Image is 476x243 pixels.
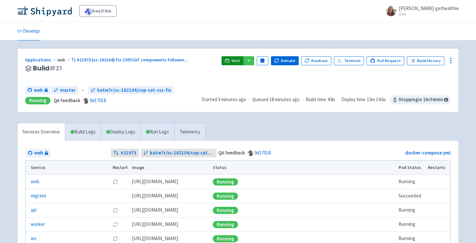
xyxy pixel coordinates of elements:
[211,161,397,175] th: Status
[132,192,178,200] span: [DOMAIN_NAME][URL]
[397,189,426,203] td: Succeeded
[111,149,139,157] a: #21973
[132,178,178,185] span: [DOMAIN_NAME][URL]
[17,6,72,16] img: Shipyard logo
[426,161,450,175] th: Restarts
[218,150,245,156] strong: QA feedback
[397,161,426,175] th: Pod Status
[132,235,178,242] span: [DOMAIN_NAME][URL]
[54,97,80,103] strong: QA feedback
[113,208,118,213] button: Restart pod
[150,149,214,157] span: katie7r/sc-162104/cop-cat-css-fix
[213,221,238,228] div: Running
[257,56,268,65] button: Pause
[31,221,45,228] a: worker
[271,56,299,65] button: Rebuild
[81,87,86,94] span: ←
[327,96,335,103] span: 4.8s
[132,221,178,228] span: [DOMAIN_NAME][URL]
[26,149,51,157] a: web
[49,64,62,73] span: # 21
[174,123,205,141] a: Telemetry
[25,57,57,63] a: Applications
[397,175,426,189] td: Running
[34,149,43,157] span: web
[113,179,118,185] button: Restart pod
[31,206,36,214] a: api
[34,87,43,94] span: web
[405,150,450,156] a: docker-compose.yml
[113,236,118,241] button: Restart pod
[25,86,50,95] a: web
[252,96,300,102] span: Queued
[213,235,238,242] div: Running
[120,149,136,157] strong: # 21973
[57,57,71,63] span: web
[141,149,217,157] a: katie7r/sc-162104/cop-cat-css-fix
[79,5,117,17] a: healthie
[65,123,101,141] a: Build Logs
[382,6,459,16] a: [PERSON_NAME]-gethealthie User
[232,58,240,63] span: Visit
[213,193,238,200] div: Running
[26,161,110,175] th: Service
[17,22,40,40] a: Develop
[130,161,211,175] th: Image
[222,56,243,65] a: Visit
[341,96,366,103] span: Deploy time
[218,96,246,102] time: 3 minutes ago
[399,12,459,16] small: User
[77,57,188,63] span: #21973 [sc-162104] Fix COP/CAT components followin ...
[213,178,238,185] div: Running
[90,97,106,103] a: 9d17018
[367,56,404,65] a: Pull Request
[31,178,39,185] a: web
[397,203,426,217] td: Running
[132,206,178,214] span: [DOMAIN_NAME][URL]
[301,56,332,65] button: Rowboat
[88,86,174,95] a: katie7r/sc-162104/cop-cat-css-fix
[254,150,271,156] a: 9d17018
[31,192,46,200] a: migrate
[60,87,76,94] span: master
[407,56,444,65] a: Build History
[17,123,65,141] a: Services Overview
[334,56,364,65] a: Terminal
[306,96,326,103] span: Build time
[113,222,118,227] button: Restart pod
[101,123,140,141] a: Deploy Logs
[31,235,36,242] a: ws
[213,207,238,214] div: Running
[397,217,426,232] td: Running
[33,65,62,72] span: Build
[269,96,300,102] time: 18 minutes ago
[140,123,174,141] a: Run Logs
[202,96,246,102] span: Started
[97,87,171,94] span: katie7r/sc-162104/cop-cat-css-fix
[399,5,459,11] span: [PERSON_NAME]-gethealthie
[202,95,451,104] div: · · ·
[71,57,189,63] a: #21973 [sc-162104] Fix COP/CAT components followin...
[110,161,130,175] th: Restart
[390,95,451,104] span: Stopping in 1 hr 56 min
[367,96,386,103] span: 13m 14.6s
[51,86,78,95] a: master
[25,97,50,104] div: Running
